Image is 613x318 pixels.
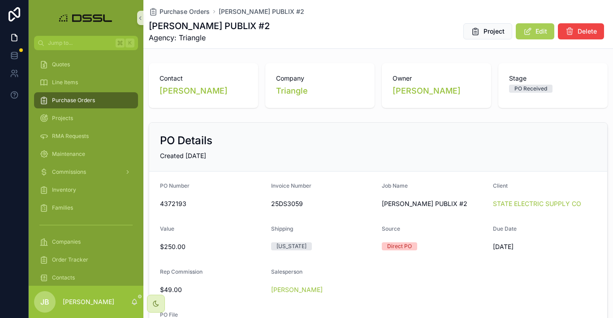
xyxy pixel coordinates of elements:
[516,23,554,39] button: Edit
[52,168,86,176] span: Commissions
[160,199,264,208] span: 4372193
[493,242,597,251] span: [DATE]
[34,200,138,216] a: Families
[52,256,88,263] span: Order Tracker
[52,115,73,122] span: Projects
[219,7,304,16] a: [PERSON_NAME] PUBLIX #2
[149,32,270,43] span: Agency: Triangle
[276,242,306,250] div: [US_STATE]
[52,204,73,211] span: Families
[1,43,10,52] iframe: Spotlight
[271,199,375,208] span: 25DS3059
[387,242,412,250] div: Direct PO
[463,23,512,39] button: Project
[382,182,408,189] span: Job Name
[34,182,138,198] a: Inventory
[382,199,486,208] span: [PERSON_NAME] PUBLIX #2
[52,133,89,140] span: RMA Requests
[393,85,461,97] a: [PERSON_NAME]
[52,150,85,158] span: Maintenance
[40,297,49,307] span: JB
[493,199,581,208] a: STATE ELECTRIC SUPPLY CO
[271,285,323,294] a: [PERSON_NAME]
[52,238,81,245] span: Companies
[160,182,190,189] span: PO Number
[276,74,364,83] span: Company
[52,61,70,68] span: Quotes
[509,74,597,83] span: Stage
[34,270,138,286] a: Contacts
[271,268,302,275] span: Salesperson
[48,39,112,47] span: Jump to...
[34,234,138,250] a: Companies
[483,27,505,36] span: Project
[271,225,293,232] span: Shipping
[160,7,210,16] span: Purchase Orders
[52,186,76,193] span: Inventory
[160,225,174,232] span: Value
[160,133,212,148] h2: PO Details
[382,225,400,232] span: Source
[29,50,143,286] div: scrollable content
[52,97,95,104] span: Purchase Orders
[160,152,206,159] span: Created [DATE]
[34,74,138,90] a: Line Items
[276,85,308,97] a: Triangle
[535,27,547,36] span: Edit
[34,128,138,144] a: RMA Requests
[34,146,138,162] a: Maintenance
[63,297,114,306] p: [PERSON_NAME]
[160,74,247,83] span: Contact
[271,182,311,189] span: Invoice Number
[149,7,210,16] a: Purchase Orders
[34,252,138,268] a: Order Tracker
[514,85,547,93] div: PO Received
[56,11,116,25] img: App logo
[160,242,264,251] span: $250.00
[34,36,138,50] button: Jump to...K
[52,79,78,86] span: Line Items
[493,182,508,189] span: Client
[160,85,228,97] a: [PERSON_NAME]
[160,268,203,275] span: Rep Commission
[578,27,597,36] span: Delete
[493,225,517,232] span: Due Date
[52,274,75,281] span: Contacts
[34,110,138,126] a: Projects
[34,164,138,180] a: Commissions
[149,20,270,32] h1: [PERSON_NAME] PUBLIX #2
[160,285,264,294] span: $49.00
[34,56,138,73] a: Quotes
[160,311,178,318] span: PO File
[558,23,604,39] button: Delete
[393,74,480,83] span: Owner
[34,92,138,108] a: Purchase Orders
[126,39,134,47] span: K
